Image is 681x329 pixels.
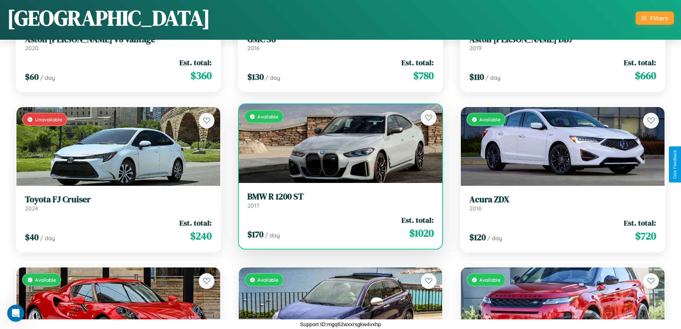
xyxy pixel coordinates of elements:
a: Aston [PERSON_NAME] V8 Vantage2020 [25,34,212,52]
span: Est. total: [401,215,434,225]
span: $ 360 [191,68,212,83]
span: Available [257,113,278,120]
h3: Acura ZDX [469,194,656,205]
span: $ 240 [190,229,212,243]
span: Est. total: [179,57,212,68]
a: BMW R 1200 ST2017 [247,192,434,209]
button: Filters [636,11,674,25]
span: $ 60 [25,71,39,83]
span: Unavailable [35,116,62,122]
a: Toyota FJ Cruiser2024 [25,194,212,212]
span: 2017 [247,202,259,209]
span: / day [40,234,55,242]
span: Est. total: [179,218,212,228]
span: Available [479,116,500,122]
h1: [GEOGRAPHIC_DATA] [7,3,210,33]
span: 2020 [25,44,39,52]
span: $ 110 [469,71,484,83]
span: 2019 [469,44,482,52]
a: Aston [PERSON_NAME] DB72019 [469,34,656,52]
a: GMC S62016 [247,34,434,52]
div: Give Feedback [672,150,677,179]
span: 2016 [469,205,482,212]
iframe: Intercom live chat [7,305,24,322]
span: / day [40,74,55,81]
span: Available [35,277,56,283]
p: Support ID: mgq62wxxrsgkw4vxhp [300,319,381,329]
span: $ 40 [25,231,39,243]
span: $ 660 [635,68,656,83]
span: Available [257,277,278,283]
span: $ 780 [413,68,434,83]
span: $ 1020 [409,226,434,240]
span: Available [479,277,500,283]
span: $ 720 [635,229,656,243]
span: Est. total: [624,57,656,68]
span: 2016 [247,44,260,52]
span: / day [487,234,502,242]
span: Est. total: [401,57,434,68]
h3: BMW R 1200 ST [247,192,434,202]
span: 2024 [25,205,38,212]
span: $ 130 [247,71,264,83]
a: Acura ZDX2016 [469,194,656,212]
h3: Aston [PERSON_NAME] V8 Vantage [25,34,212,45]
span: Est. total: [624,218,656,228]
h3: Toyota FJ Cruiser [25,194,212,205]
span: / day [265,232,280,239]
span: / day [265,74,280,81]
div: Filters [650,14,668,22]
span: / day [485,74,500,81]
span: $ 120 [469,231,486,243]
span: $ 170 [247,228,263,240]
h3: Aston [PERSON_NAME] DB7 [469,34,656,45]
